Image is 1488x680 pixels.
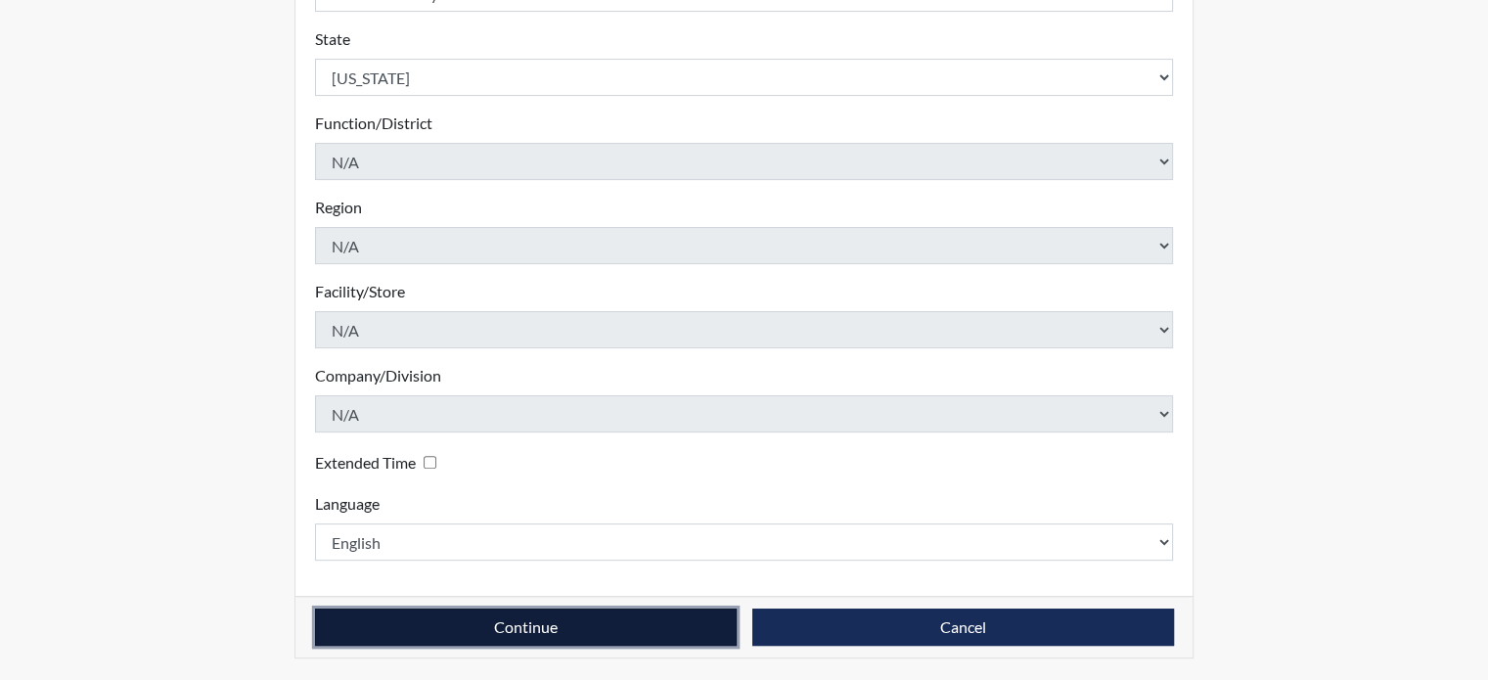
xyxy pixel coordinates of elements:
[752,609,1174,646] button: Cancel
[315,609,737,646] button: Continue
[315,112,432,135] label: Function/District
[315,27,350,51] label: State
[315,196,362,219] label: Region
[315,280,405,303] label: Facility/Store
[315,448,444,476] div: Checking this box will provide the interviewee with an accomodation of extra time to answer each ...
[315,364,441,387] label: Company/Division
[315,451,416,475] label: Extended Time
[315,492,380,516] label: Language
